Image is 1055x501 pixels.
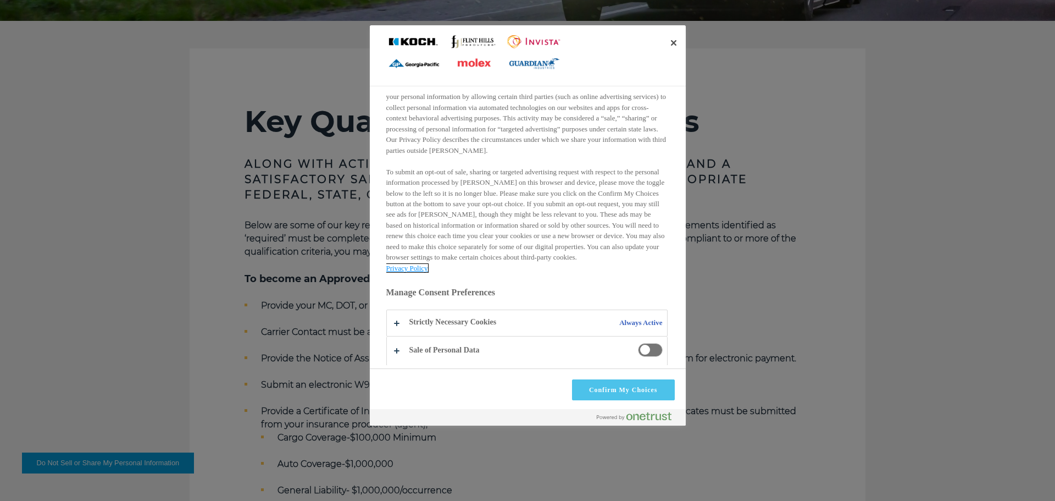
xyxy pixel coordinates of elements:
div: Depending on your state of residence, you may have certain choices regarding how we use and share... [386,6,668,274]
div: Company Logo Lockup [386,31,562,75]
button: Confirm My Choices [572,379,675,400]
h3: Manage Consent Preferences [386,287,668,304]
div: Do Not Sell or Share My Personal Information and Opt Out of Targeted Advertising [370,25,686,426]
a: Privacy Policy , opens in a new tab [386,264,428,272]
a: Powered by OneTrust Opens in a new Tab [597,412,680,426]
img: Powered by OneTrust Opens in a new Tab [597,412,671,421]
img: Company Logo Lockup [386,33,562,72]
div: Preference center [370,25,686,426]
button: Close [662,31,686,55]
